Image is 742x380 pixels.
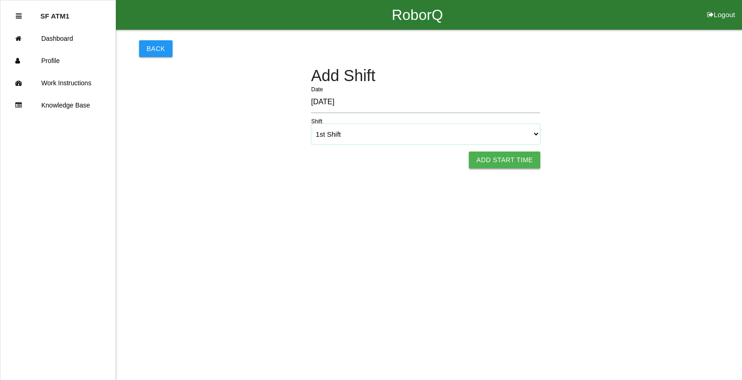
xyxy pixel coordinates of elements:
button: Back [139,40,173,57]
label: Date [311,85,323,94]
button: Add Start Time [469,152,540,168]
div: Close [16,5,22,27]
h4: Add Shift [311,67,540,85]
a: Knowledge Base [0,94,115,116]
p: SF ATM1 [40,5,70,20]
a: Work Instructions [0,72,115,94]
label: Shift [311,117,322,126]
a: Dashboard [0,27,115,50]
a: Profile [0,50,115,72]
